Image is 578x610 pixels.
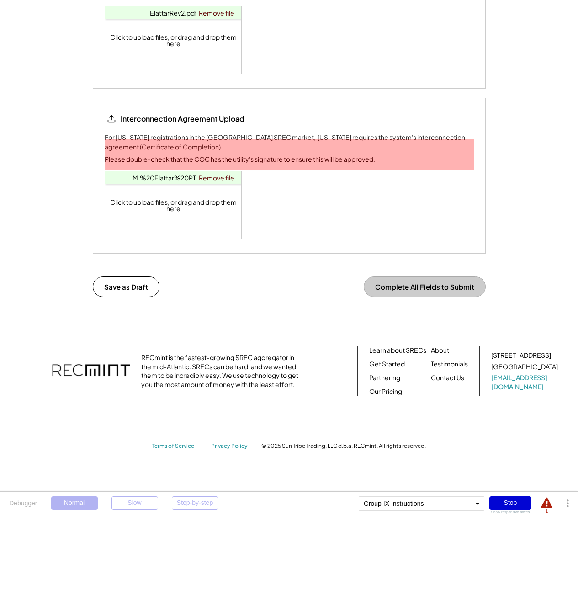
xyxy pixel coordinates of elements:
button: Save as Draft [93,276,159,297]
div: 1 [541,509,552,514]
a: Get Started [369,360,405,369]
div: Show responsive boxes [489,510,531,514]
a: Remove file [196,6,238,19]
a: Terms of Service [152,442,202,450]
div: Interconnection Agreement Upload [121,114,244,124]
a: Our Pricing [369,387,402,396]
div: [GEOGRAPHIC_DATA] [491,362,558,371]
div: For [US_STATE] registrations in the [GEOGRAPHIC_DATA] SREC market, [US_STATE] requires the system... [105,133,474,152]
a: Contact Us [431,373,464,382]
div: Click to upload files, or drag and drop them here [105,6,242,74]
a: Partnering [369,373,400,382]
a: About [431,346,449,355]
div: [STREET_ADDRESS] [491,351,551,360]
div: Group IX Instructions [359,496,484,511]
img: recmint-logotype%403x.png [52,355,130,387]
div: © 2025 Sun Tribe Trading, LLC d.b.a. RECmint. All rights reserved. [261,442,426,450]
div: Please double-check that the COC has the utility's signature to ensure this will be approved. [105,154,375,164]
a: Learn about SRECs [369,346,426,355]
div: Click to upload files, or drag and drop them here [105,171,242,239]
a: Testimonials [431,360,468,369]
a: M.%20Elattar%20PTO.pdf [133,174,214,182]
div: RECmint is the fastest-growing SREC aggregator in the mid-Atlantic. SRECs can be hard, and we wan... [141,353,303,389]
a: [EMAIL_ADDRESS][DOMAIN_NAME] [491,373,560,391]
button: Complete All Fields to Submit [364,276,486,297]
a: Privacy Policy [211,442,252,450]
div: Stop [489,496,531,510]
a: Remove file [196,171,238,184]
a: ElattarRev2.pdf [150,9,197,17]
